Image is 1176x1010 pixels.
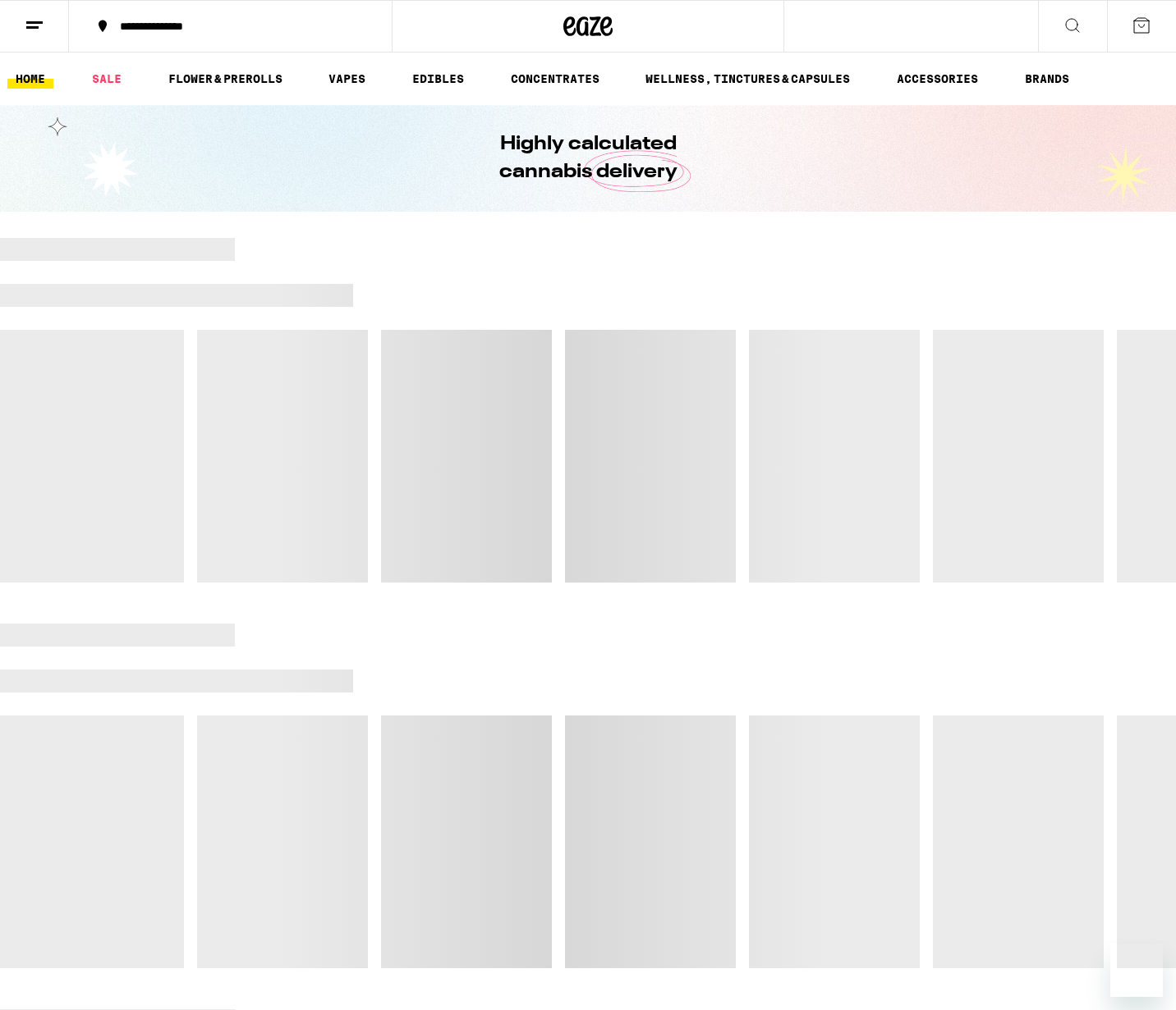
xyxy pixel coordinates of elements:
[1017,69,1077,89] a: BRANDS
[7,69,53,89] a: HOME
[889,69,986,89] a: ACCESSORIES
[404,69,472,89] a: EDIBLES
[160,69,291,89] a: FLOWER & PREROLLS
[637,69,858,89] a: WELLNESS, TINCTURES & CAPSULES
[452,130,724,186] h1: Highly calculated cannabis delivery
[1110,944,1163,997] iframe: Button to launch messaging window
[503,69,608,89] a: CONCENTRATES
[84,69,130,89] a: SALE
[320,69,374,89] a: VAPES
